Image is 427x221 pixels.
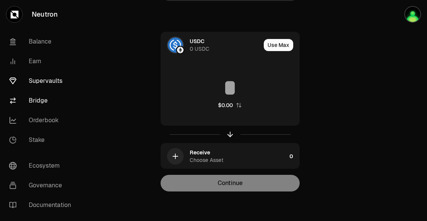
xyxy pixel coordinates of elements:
[3,156,82,176] a: Ecosystem
[264,39,293,51] button: Use Max
[161,32,261,58] div: USDC LogoEthereum LogoUSDC0 USDC
[404,6,421,23] img: creekybird
[3,71,82,91] a: Supervaults
[3,195,82,215] a: Documentation
[190,156,223,164] div: Choose Asset
[3,51,82,71] a: Earn
[177,47,184,53] img: Ethereum Logo
[218,101,233,109] div: $0.00
[3,176,82,195] a: Governance
[168,37,183,53] img: USDC Logo
[190,149,210,156] div: Receive
[3,91,82,110] a: Bridge
[289,143,299,169] div: 0
[190,45,209,53] div: 0 USDC
[3,32,82,51] a: Balance
[3,110,82,130] a: Orderbook
[3,130,82,150] a: Stake
[161,143,299,169] button: ReceiveChoose Asset0
[190,37,204,45] div: USDC
[161,143,286,169] div: ReceiveChoose Asset
[218,101,242,109] button: $0.00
